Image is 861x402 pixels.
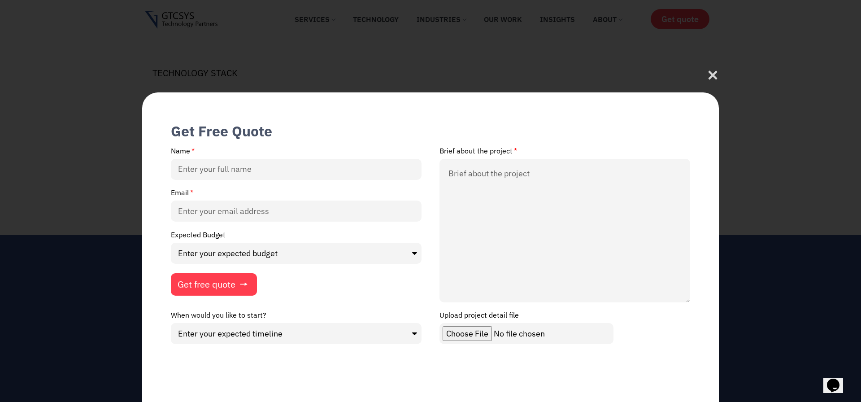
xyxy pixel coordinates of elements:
label: Brief about the project [439,147,517,159]
label: Name [171,147,195,159]
input: Enter your email address [171,201,422,222]
label: Upload project detail file [439,311,519,323]
label: Expected Budget [171,231,226,243]
button: Get free quote [171,273,257,296]
label: Email [171,189,193,201]
form: New Form [171,147,690,296]
input: Enter your full name [171,159,422,180]
span: Get free quote [178,280,235,289]
iframe: chat widget [823,366,852,393]
div: Get Free Quote [171,122,272,140]
label: When would you like to start? [171,311,266,323]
